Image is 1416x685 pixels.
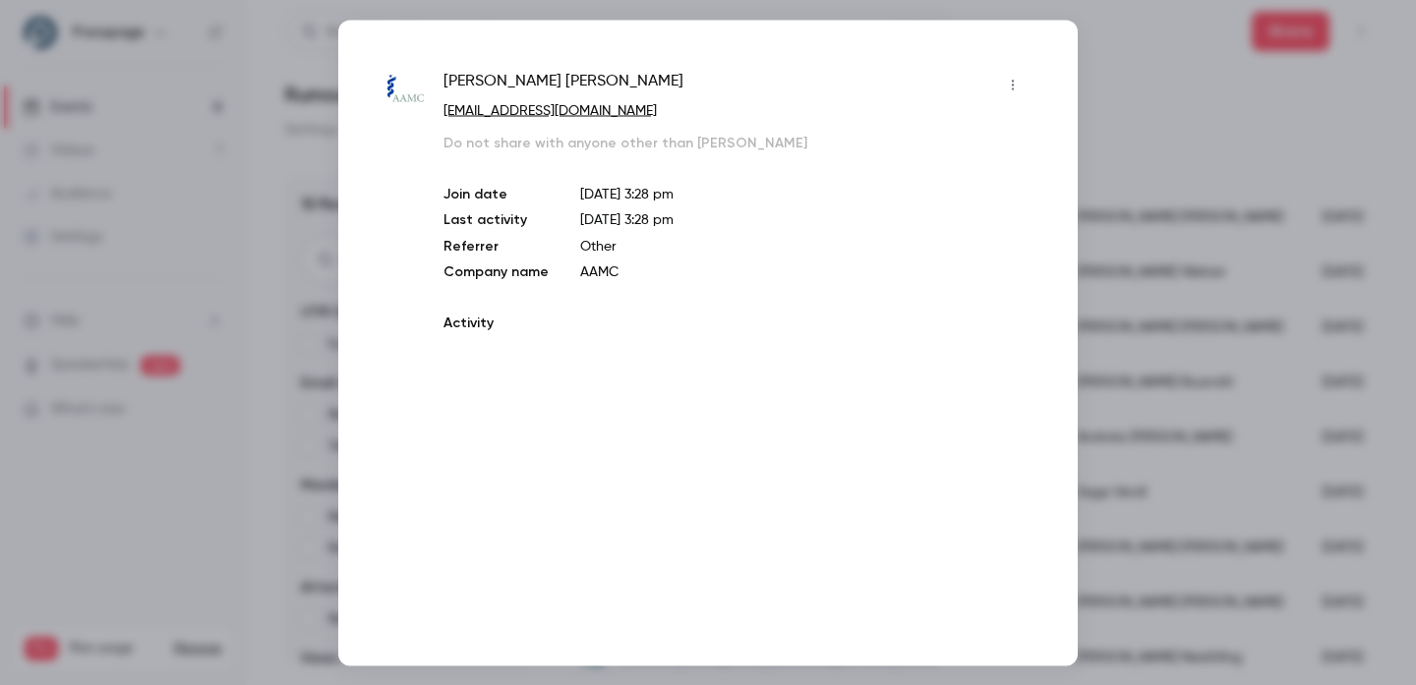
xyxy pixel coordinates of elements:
p: Do not share with anyone other than [PERSON_NAME] [443,133,1029,152]
img: aamc.org [387,71,424,107]
p: Company name [443,261,549,281]
p: [DATE] 3:28 pm [580,184,1029,203]
p: Join date [443,184,549,203]
span: [DATE] 3:28 pm [580,212,674,226]
span: [PERSON_NAME] [PERSON_NAME] [443,69,683,100]
p: AAMC [580,261,1029,281]
p: Referrer [443,236,549,256]
p: Last activity [443,209,549,230]
a: [EMAIL_ADDRESS][DOMAIN_NAME] [443,103,657,117]
p: Activity [443,313,1029,332]
p: Other [580,236,1029,256]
